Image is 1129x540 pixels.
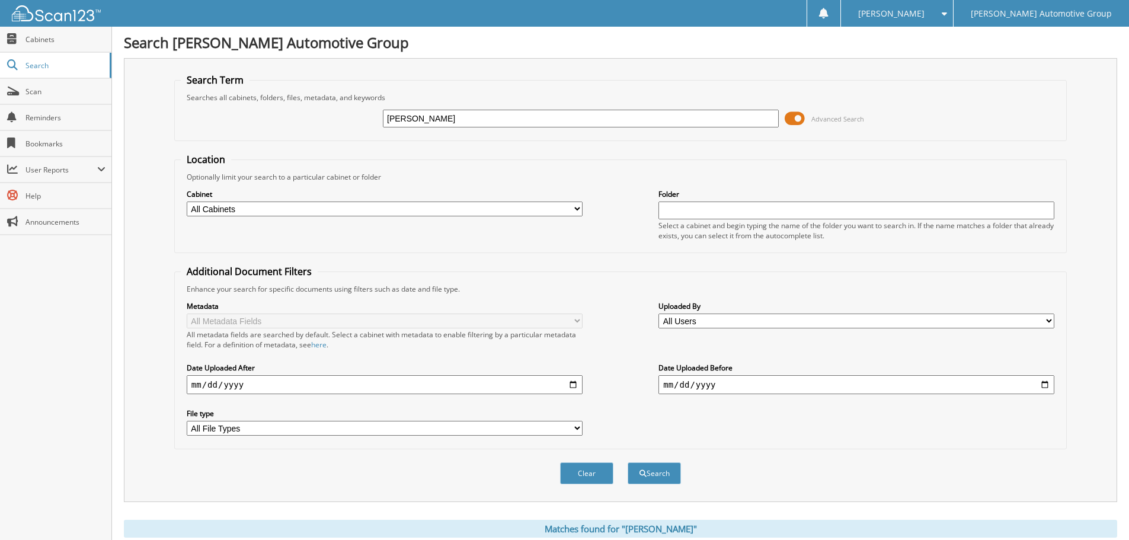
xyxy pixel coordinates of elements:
label: Metadata [187,301,583,311]
span: Search [25,60,104,71]
span: Announcements [25,217,105,227]
label: Date Uploaded Before [658,363,1054,373]
label: File type [187,408,583,418]
div: All metadata fields are searched by default. Select a cabinet with metadata to enable filtering b... [187,330,583,350]
span: User Reports [25,165,97,175]
legend: Search Term [181,74,250,87]
span: [PERSON_NAME] Automotive Group [971,10,1112,17]
input: end [658,375,1054,394]
div: Select a cabinet and begin typing the name of the folder you want to search in. If the name match... [658,221,1054,241]
label: Cabinet [187,189,583,199]
h1: Search [PERSON_NAME] Automotive Group [124,33,1117,52]
span: Cabinets [25,34,105,44]
div: Optionally limit your search to a particular cabinet or folder [181,172,1060,182]
label: Folder [658,189,1054,199]
span: [PERSON_NAME] [858,10,925,17]
img: scan123-logo-white.svg [12,5,101,21]
div: Enhance your search for specific documents using filters such as date and file type. [181,284,1060,294]
span: Scan [25,87,105,97]
input: start [187,375,583,394]
div: Matches found for "[PERSON_NAME]" [124,520,1117,538]
span: Reminders [25,113,105,123]
legend: Additional Document Filters [181,265,318,278]
span: Help [25,191,105,201]
legend: Location [181,153,231,166]
span: Bookmarks [25,139,105,149]
span: Advanced Search [811,114,864,123]
button: Clear [560,462,613,484]
div: Searches all cabinets, folders, files, metadata, and keywords [181,92,1060,103]
label: Uploaded By [658,301,1054,311]
button: Search [628,462,681,484]
a: here [311,340,327,350]
label: Date Uploaded After [187,363,583,373]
